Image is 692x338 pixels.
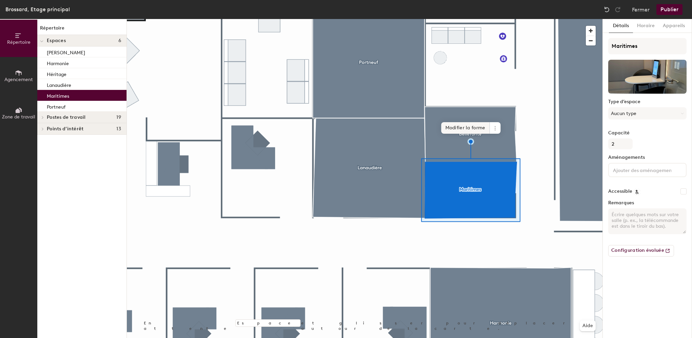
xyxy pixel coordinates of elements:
span: Espaces [47,38,66,43]
span: Postes de travail [47,115,86,120]
span: Zone de travail [2,114,35,120]
label: Type d’espace [608,99,687,105]
button: Aide [580,320,596,331]
span: Agencement [4,77,33,82]
span: Points d’intérêt [47,126,83,132]
p: Maritimes [47,91,69,99]
p: [PERSON_NAME] [47,48,85,56]
button: Détails [609,19,633,33]
p: Portneuf [47,102,65,110]
h1: Répertoire [37,24,127,35]
button: Configuration évoluée [608,245,674,257]
img: Undo [603,6,610,13]
img: The space named Maritimes [608,60,687,94]
button: Aucun type [608,107,687,119]
span: Modifier la forme [441,122,490,134]
span: Répertoire [7,39,31,45]
button: Publier [656,4,683,15]
label: Aménagements [608,155,687,160]
label: Capacité [608,130,687,136]
span: 6 [118,38,121,43]
label: Remarques [608,200,687,206]
label: Accessible [608,189,632,194]
input: Ajouter des aménagements [612,166,673,174]
button: Horaire [633,19,659,33]
p: Harmonie [47,59,69,67]
button: Fermer [632,4,650,15]
span: 13 [116,126,121,132]
span: 19 [116,115,121,120]
p: Héritage [47,70,66,77]
button: Appareils [659,19,689,33]
img: Redo [614,6,621,13]
p: Lanaudière [47,80,71,88]
div: Brossard, Etage principal [5,5,70,14]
